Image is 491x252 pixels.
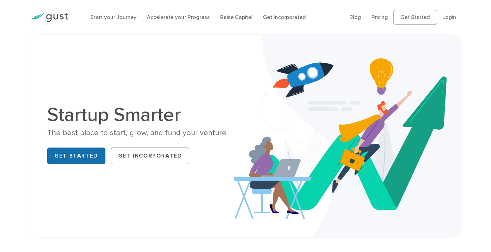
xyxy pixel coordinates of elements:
[349,14,361,20] a: Blog
[263,14,306,20] a: Get Incorporated
[220,14,253,20] a: Raise Capital
[234,35,461,237] img: Startup Smarter Hero
[47,105,240,124] h1: Startup Smarter
[442,14,456,20] a: Login
[90,14,136,20] a: Start your Journey
[393,10,437,24] a: Get Started
[47,128,240,138] div: The best place to start, grow, and fund your venture.
[47,148,105,164] a: Get Started
[147,14,210,20] a: Accelerate your Progress
[371,14,388,20] a: Pricing
[111,148,190,164] a: Get Incorporated
[30,13,68,22] img: Gust Logo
